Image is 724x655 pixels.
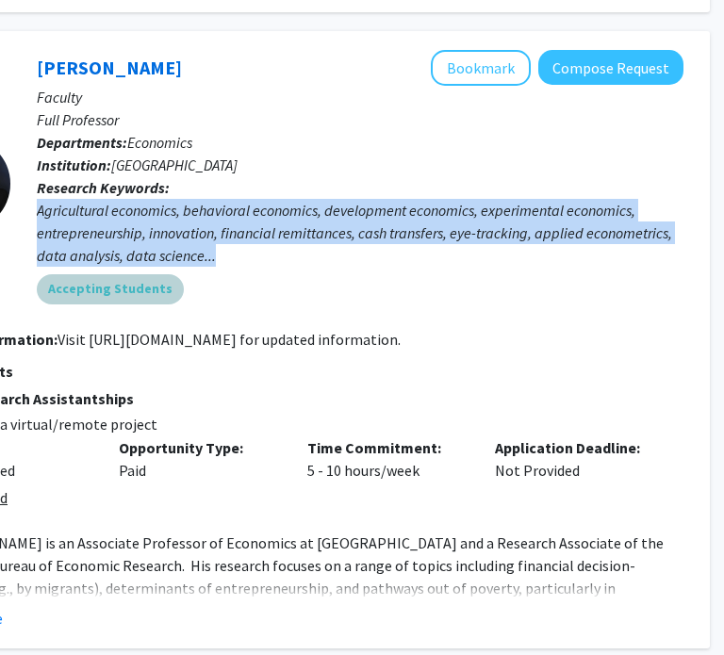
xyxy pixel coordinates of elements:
[14,570,80,641] iframe: Chat
[293,436,482,482] div: 5 - 10 hours/week
[495,436,655,459] p: Application Deadline:
[37,86,683,108] p: Faculty
[37,274,184,304] mat-chip: Accepting Students
[37,199,683,267] div: Agricultural economics, behavioral economics, development economics, experimental economics, entr...
[431,50,531,86] button: Add Angelino Viceisza to Bookmarks
[105,436,293,482] div: Paid
[58,330,401,349] fg-read-more: Visit [URL][DOMAIN_NAME] for updated information.
[538,50,683,85] button: Compose Request to Angelino Viceisza
[37,178,170,197] b: Research Keywords:
[37,133,127,152] b: Departments:
[127,133,192,152] span: Economics
[111,156,238,174] span: [GEOGRAPHIC_DATA]
[37,108,683,131] p: Full Professor
[481,436,669,482] div: Not Provided
[307,436,468,459] p: Time Commitment:
[37,156,111,174] b: Institution:
[37,56,182,79] a: [PERSON_NAME]
[119,436,279,459] p: Opportunity Type:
